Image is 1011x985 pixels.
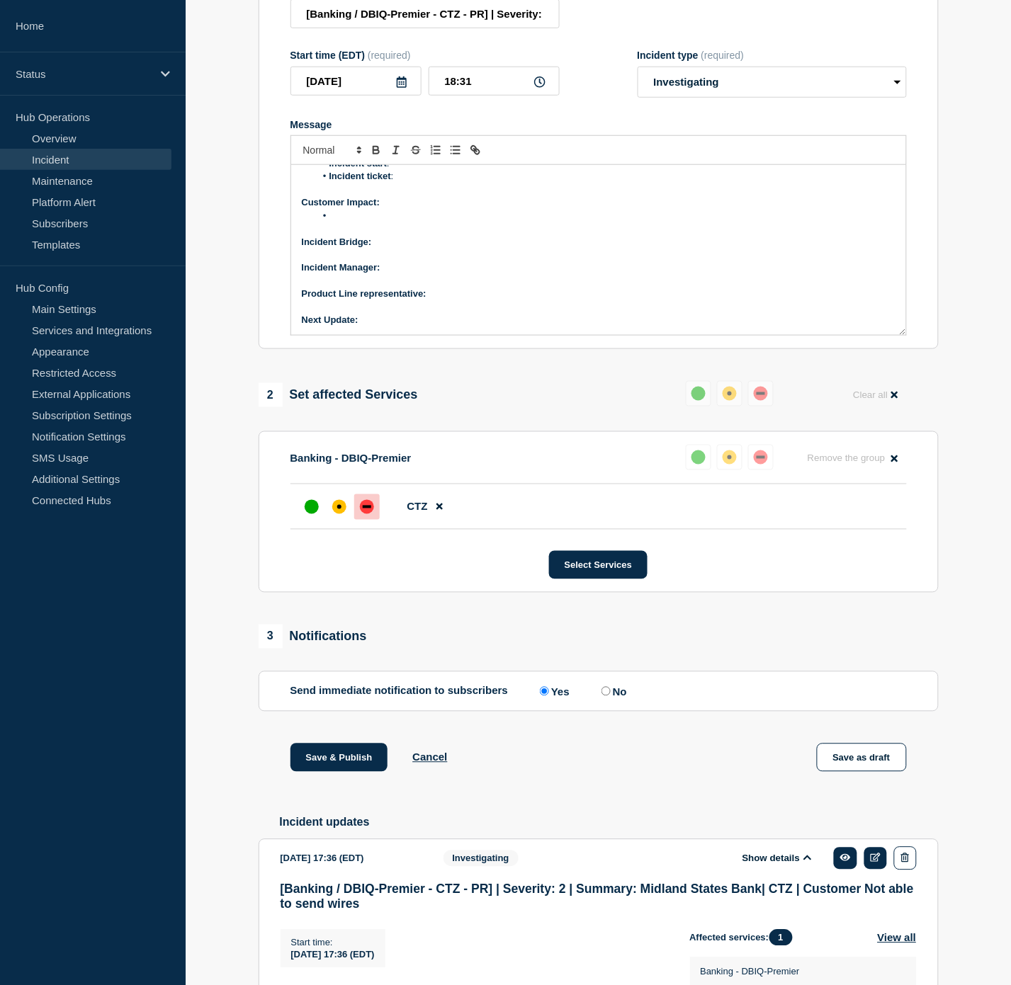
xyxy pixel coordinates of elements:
span: CTZ [407,501,428,513]
input: No [601,687,611,696]
div: up [305,500,319,514]
h3: [Banking / DBIQ-Premier - CTZ - PR] | Severity: 2 | Summary: Midland States Bank| CTZ | Customer ... [281,882,917,912]
input: YYYY-MM-DD [290,67,422,96]
button: Toggle strikethrough text [406,142,426,159]
button: Toggle link [465,142,485,159]
span: (required) [368,50,411,61]
button: Cancel [412,751,447,763]
span: [DATE] 17:36 (EDT) [291,950,375,960]
button: Save as draft [817,744,907,772]
strong: Incident start [329,158,388,169]
strong: Incident Manager: [302,262,380,273]
button: View all [878,930,917,946]
strong: Incident ticket [329,171,391,181]
button: Remove the group [799,445,907,472]
div: Notifications [259,625,367,649]
span: (required) [701,50,745,61]
div: affected [723,450,737,465]
div: Message [290,119,907,130]
p: Start time : [291,938,375,948]
span: Affected services: [690,930,800,946]
button: up [686,381,711,406]
button: Select Services [549,551,648,579]
button: Save & Publish [290,744,388,772]
input: HH:MM [429,67,560,96]
div: down [754,450,768,465]
p: Banking - DBIQ-Premier [290,452,412,465]
div: up [691,450,706,465]
div: Incident type [638,50,907,61]
span: 3 [259,625,283,649]
strong: Incident Bridge: [302,237,372,247]
button: affected [717,381,742,406]
strong: Customer Impact: [302,197,380,207]
p: Status [16,68,152,80]
div: up [691,387,706,401]
select: Incident type [638,67,907,98]
button: Toggle italic text [386,142,406,159]
button: Clear all [845,381,906,409]
li: : [315,170,896,183]
div: down [754,387,768,401]
button: Show details [738,853,816,865]
span: Remove the group [808,453,886,464]
span: 2 [259,383,283,407]
div: Message [291,165,906,335]
div: affected [723,387,737,401]
label: Yes [536,685,570,698]
div: [DATE] 17:36 (EDT) [281,847,422,870]
strong: Next Update: [302,314,358,325]
p: Send immediate notification to subscribers [290,685,509,698]
button: Toggle ordered list [426,142,446,159]
div: Send immediate notification to subscribers [290,685,907,698]
label: No [598,685,627,698]
div: affected [332,500,346,514]
input: Yes [540,687,549,696]
button: affected [717,445,742,470]
h2: Incident updates [280,816,939,829]
p: Banking - DBIQ-Premier [701,967,800,977]
button: down [748,381,774,406]
button: up [686,445,711,470]
div: Set affected Services [259,383,418,407]
button: Toggle bulleted list [446,142,465,159]
span: Investigating [444,850,519,867]
div: down [360,500,374,514]
button: down [748,445,774,470]
span: Font size [297,142,366,159]
button: Toggle bold text [366,142,386,159]
strong: Product Line representative: [302,288,427,299]
div: Start time (EDT) [290,50,560,61]
span: 1 [769,930,793,946]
